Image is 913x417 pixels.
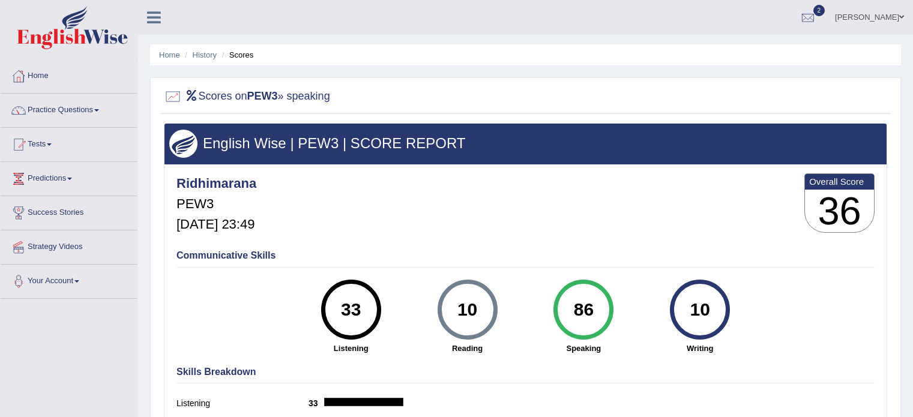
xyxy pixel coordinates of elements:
[176,197,256,211] h5: PEW3
[809,176,870,187] b: Overall Score
[415,343,520,354] strong: Reading
[678,284,722,335] div: 10
[805,190,874,233] h3: 36
[193,50,217,59] a: History
[247,90,278,102] b: PEW3
[1,265,137,295] a: Your Account
[329,284,373,335] div: 33
[1,94,137,124] a: Practice Questions
[309,398,324,408] b: 33
[445,284,489,335] div: 10
[176,367,875,377] h4: Skills Breakdown
[813,5,825,16] span: 2
[169,130,197,158] img: wings.png
[1,196,137,226] a: Success Stories
[531,343,636,354] strong: Speaking
[1,230,137,260] a: Strategy Videos
[176,217,256,232] h5: [DATE] 23:49
[169,136,882,151] h3: English Wise | PEW3 | SCORE REPORT
[164,88,330,106] h2: Scores on » speaking
[159,50,180,59] a: Home
[219,49,254,61] li: Scores
[1,59,137,89] a: Home
[176,176,256,191] h4: Ridhimarana
[176,250,875,261] h4: Communicative Skills
[1,162,137,192] a: Predictions
[648,343,752,354] strong: Writing
[299,343,403,354] strong: Listening
[1,128,137,158] a: Tests
[562,284,606,335] div: 86
[176,397,309,410] label: Listening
